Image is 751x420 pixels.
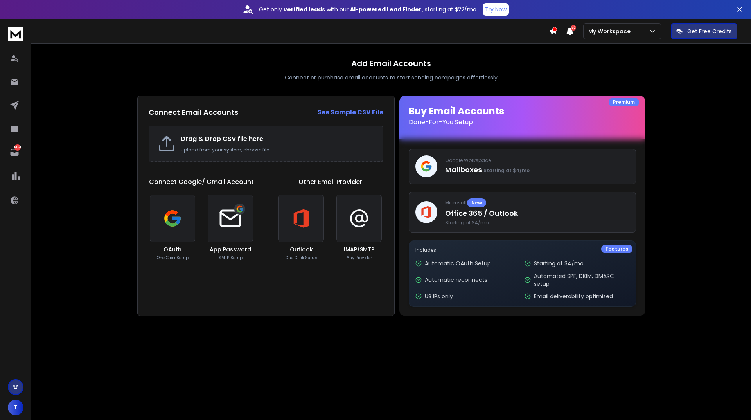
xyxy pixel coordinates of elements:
strong: verified leads [284,5,325,13]
h1: Other Email Provider [298,177,362,187]
p: Get Free Credits [687,27,732,35]
p: Done-For-You Setup [409,117,636,127]
h2: Drag & Drop CSV file here [181,134,375,144]
p: Get only with our starting at $22/mo [259,5,476,13]
p: Automated SPF, DKIM, DMARC setup [534,272,629,288]
p: Microsoft [445,198,629,207]
button: T [8,400,23,415]
button: Try Now [483,3,509,16]
div: Features [601,245,632,253]
p: 1464 [14,144,21,151]
div: Premium [609,98,639,106]
h1: Add Email Accounts [351,58,431,69]
h3: Outlook [290,245,313,253]
p: Automatic reconnects [425,276,487,284]
h2: Connect Email Accounts [149,107,238,118]
span: Starting at $4/mo [483,167,530,174]
p: Mailboxes [445,164,629,175]
p: SMTP Setup [219,255,243,261]
span: 50 [571,25,576,31]
p: Email deliverability optimised [534,292,613,300]
p: One Click Setup [157,255,189,261]
p: Connect or purchase email accounts to start sending campaigns effortlessly [285,74,498,81]
img: logo [8,27,23,41]
h3: IMAP/SMTP [344,245,374,253]
p: Any Provider [347,255,372,261]
span: Starting at $4/mo [445,220,629,226]
h3: OAuth [163,245,181,253]
p: One Click Setup [286,255,317,261]
strong: AI-powered Lead Finder, [350,5,423,13]
h1: Connect Google/ Gmail Account [149,177,254,187]
p: My Workspace [588,27,634,35]
p: Upload from your system, choose file [181,147,375,153]
p: Automatic OAuth Setup [425,260,491,267]
button: Get Free Credits [671,23,737,39]
p: Starting at $4/mo [534,260,584,267]
h3: App Password [210,245,251,253]
p: Includes [415,247,629,253]
p: Office 365 / Outlook [445,208,629,219]
a: See Sample CSV File [318,108,383,117]
h1: Buy Email Accounts [409,105,636,127]
p: Google Workspace [445,157,629,164]
a: 1464 [7,144,22,160]
p: Try Now [485,5,507,13]
p: US IPs only [425,292,453,300]
div: New [467,198,486,207]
